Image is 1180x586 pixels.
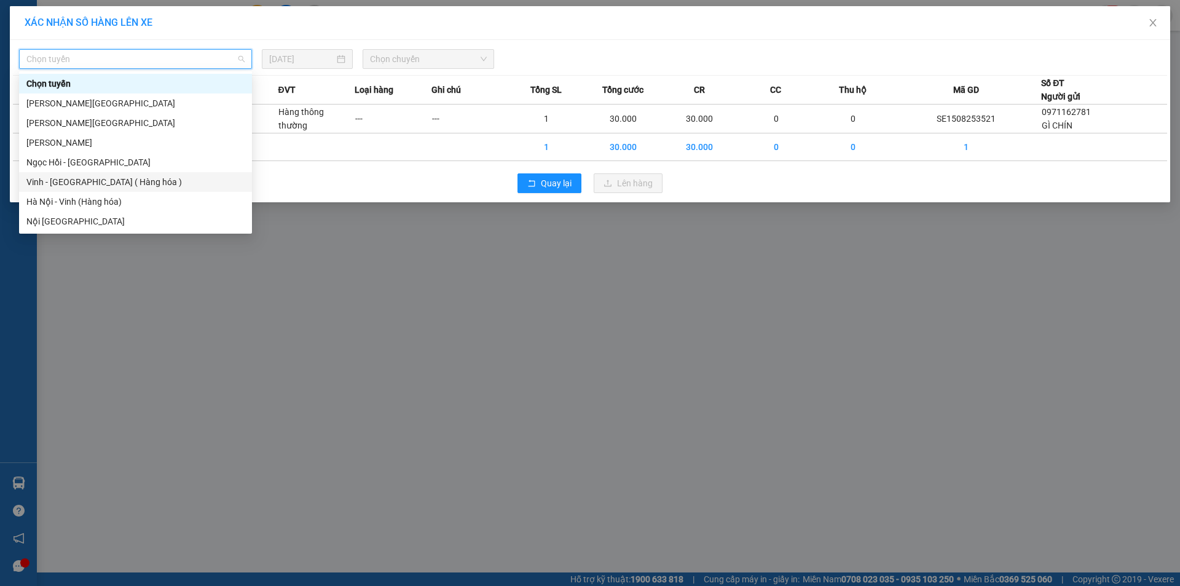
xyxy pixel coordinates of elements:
[530,83,562,97] span: Tổng SL
[26,195,245,208] div: Hà Nội - Vinh (Hàng hóa)
[19,133,252,152] div: Mỹ Đình - Ngọc Hồi
[19,172,252,192] div: Vinh - Hà Nội ( Hàng hóa )
[19,212,252,231] div: Nội Tỉnh Vinh
[508,105,584,133] td: 1
[770,83,781,97] span: CC
[26,175,245,189] div: Vinh - [GEOGRAPHIC_DATA] ( Hàng hóa )
[594,173,663,193] button: uploadLên hàng
[431,83,461,97] span: Ghi chú
[584,133,661,161] td: 30.000
[738,105,815,133] td: 0
[19,52,110,94] span: [GEOGRAPHIC_DATA], [GEOGRAPHIC_DATA] ↔ [GEOGRAPHIC_DATA]
[26,215,245,228] div: Nội [GEOGRAPHIC_DATA]
[508,133,584,161] td: 1
[26,136,245,149] div: [PERSON_NAME]
[355,105,431,133] td: ---
[814,133,891,161] td: 0
[661,105,738,133] td: 30.000
[1041,76,1080,103] div: Số ĐT Người gửi
[584,105,661,133] td: 30.000
[26,156,245,169] div: Ngọc Hồi - [GEOGRAPHIC_DATA]
[602,83,643,97] span: Tổng cước
[25,17,152,28] span: XÁC NHẬN SỐ HÀNG LÊN XE
[891,133,1041,161] td: 1
[269,52,334,66] input: 15/08/2025
[26,77,245,90] div: Chọn tuyến
[6,66,17,127] img: logo
[278,83,295,97] span: ĐVT
[814,105,891,133] td: 0
[1136,6,1170,41] button: Close
[738,133,815,161] td: 0
[370,50,487,68] span: Chọn chuyến
[517,173,581,193] button: rollbackQuay lại
[278,105,355,133] td: Hàng thông thường
[431,105,508,133] td: ---
[26,116,245,130] div: [PERSON_NAME][GEOGRAPHIC_DATA]
[1042,121,1072,130] span: GÌ CHÍN
[19,152,252,172] div: Ngọc Hồi - Mỹ Đình
[891,105,1041,133] td: SE1508253521
[953,83,979,97] span: Mã GD
[355,83,393,97] span: Loại hàng
[20,10,109,50] strong: CHUYỂN PHÁT NHANH AN PHÚ QUÝ
[541,176,572,190] span: Quay lại
[19,113,252,133] div: Mỹ Đình - Gia Lâm
[839,83,867,97] span: Thu hộ
[26,50,245,68] span: Chọn tuyến
[19,74,252,93] div: Chọn tuyến
[26,97,245,110] div: [PERSON_NAME][GEOGRAPHIC_DATA]
[694,83,705,97] span: CR
[1042,107,1091,117] span: 0971162781
[527,179,536,189] span: rollback
[1148,18,1158,28] span: close
[19,192,252,212] div: Hà Nội - Vinh (Hàng hóa)
[19,93,252,113] div: Gia Lâm - Mỹ Đình
[661,133,738,161] td: 30.000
